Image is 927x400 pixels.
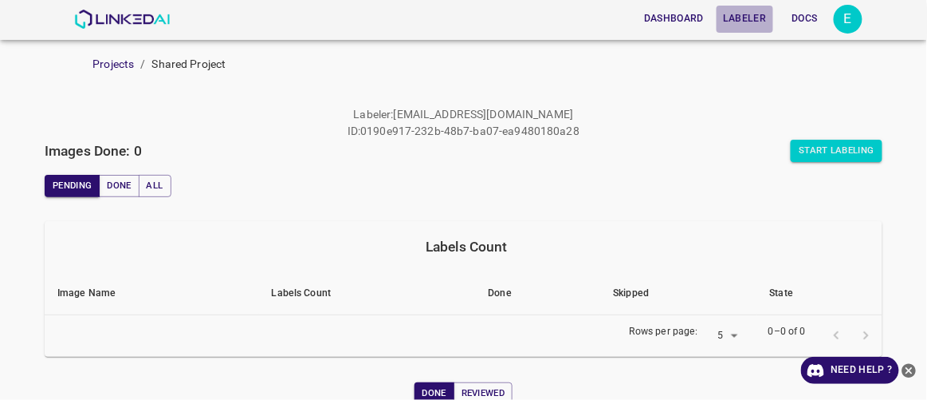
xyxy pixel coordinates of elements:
button: Pending [45,175,100,197]
button: Dashboard [638,6,710,32]
p: Shared Project [152,56,226,73]
a: Projects [92,57,134,70]
button: close-help [899,357,919,384]
a: Need Help ? [801,357,899,384]
th: Done [476,272,601,315]
p: [EMAIL_ADDRESS][DOMAIN_NAME] [394,106,574,123]
th: State [757,272,882,315]
button: Labeler [717,6,772,32]
th: Image Name [45,272,259,315]
p: Rows per page: [629,325,698,339]
th: Skipped [600,272,756,315]
li: / [140,56,145,73]
a: Docs [776,2,834,35]
button: Start Labeling [791,140,882,162]
button: Docs [780,6,831,32]
p: 0–0 of 0 [768,325,806,339]
h6: Images Done: 0 [45,140,142,162]
p: ID : [348,123,360,140]
button: All [139,175,171,197]
button: Open settings [834,5,862,34]
p: Labeler : [354,106,394,123]
p: 0190e917-232b-48b7-ba07-ea9480180a28 [360,123,579,140]
button: Done [99,175,139,197]
div: 5 [705,326,743,347]
div: Labels Count [57,236,876,258]
a: Labeler [713,2,776,35]
nav: breadcrumb [92,56,927,73]
a: Dashboard [634,2,713,35]
th: Labels Count [259,272,476,315]
div: E [834,5,862,34]
img: LinkedAI [74,10,171,29]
